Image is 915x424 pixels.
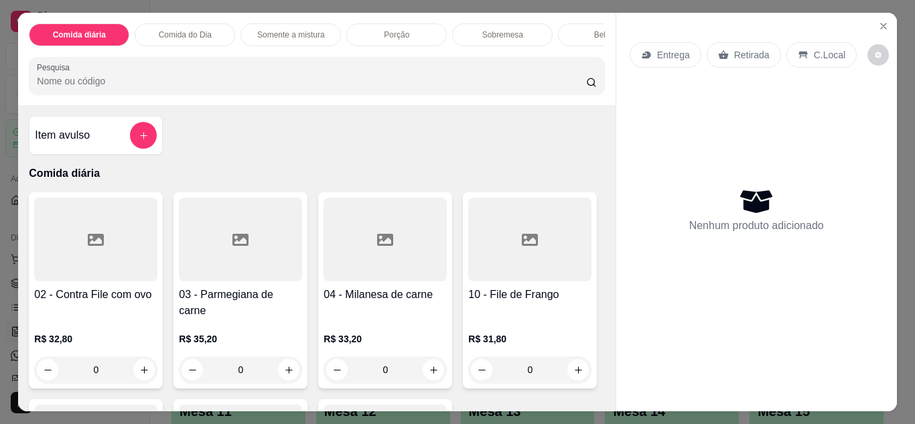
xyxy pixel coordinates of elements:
[814,48,845,62] p: C.Local
[468,287,591,303] h4: 10 - File de Frango
[34,287,157,303] h4: 02 - Contra File com ovo
[37,62,74,73] label: Pesquisa
[324,332,447,346] p: R$ 33,20
[53,29,106,40] p: Comida diária
[159,29,212,40] p: Comida do Dia
[657,48,690,62] p: Entrega
[482,29,523,40] p: Sobremesa
[37,74,586,88] input: Pesquisa
[873,15,894,37] button: Close
[130,122,157,149] button: add-separate-item
[179,287,302,319] h4: 03 - Parmegiana de carne
[29,165,604,182] p: Comida diária
[34,332,157,346] p: R$ 32,80
[689,218,824,234] p: Nenhum produto adicionado
[257,29,325,40] p: Somente a mistura
[594,29,623,40] p: Bebidas
[867,44,889,66] button: decrease-product-quantity
[324,287,447,303] h4: 04 - Milanesa de carne
[179,332,302,346] p: R$ 35,20
[468,332,591,346] p: R$ 31,80
[384,29,409,40] p: Porção
[734,48,770,62] p: Retirada
[35,127,90,143] h4: Item avulso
